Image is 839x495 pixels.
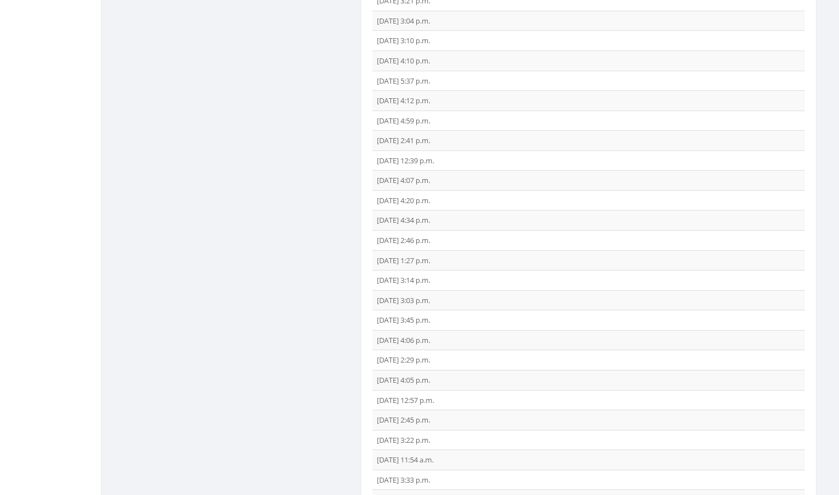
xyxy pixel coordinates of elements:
[372,310,805,331] td: [DATE] 3:45 p.m.
[372,290,805,310] td: [DATE] 3:03 p.m.
[372,91,805,111] td: [DATE] 4:12 p.m.
[372,450,805,470] td: [DATE] 11:54 a.m.
[372,51,805,71] td: [DATE] 4:10 p.m.
[372,470,805,490] td: [DATE] 3:33 p.m.
[372,231,805,251] td: [DATE] 2:46 p.m.
[372,11,805,31] td: [DATE] 3:04 p.m.
[372,71,805,91] td: [DATE] 5:37 p.m.
[372,250,805,271] td: [DATE] 1:27 p.m.
[372,390,805,410] td: [DATE] 12:57 p.m.
[372,131,805,151] td: [DATE] 2:41 p.m.
[372,430,805,450] td: [DATE] 3:22 p.m.
[372,330,805,350] td: [DATE] 4:06 p.m.
[372,350,805,370] td: [DATE] 2:29 p.m.
[372,271,805,291] td: [DATE] 3:14 p.m.
[372,31,805,51] td: [DATE] 3:10 p.m.
[372,190,805,210] td: [DATE] 4:20 p.m.
[372,370,805,390] td: [DATE] 4:05 p.m.
[372,410,805,430] td: [DATE] 2:45 p.m.
[372,150,805,171] td: [DATE] 12:39 p.m.
[372,111,805,131] td: [DATE] 4:59 p.m.
[372,171,805,191] td: [DATE] 4:07 p.m.
[372,210,805,231] td: [DATE] 4:34 p.m.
